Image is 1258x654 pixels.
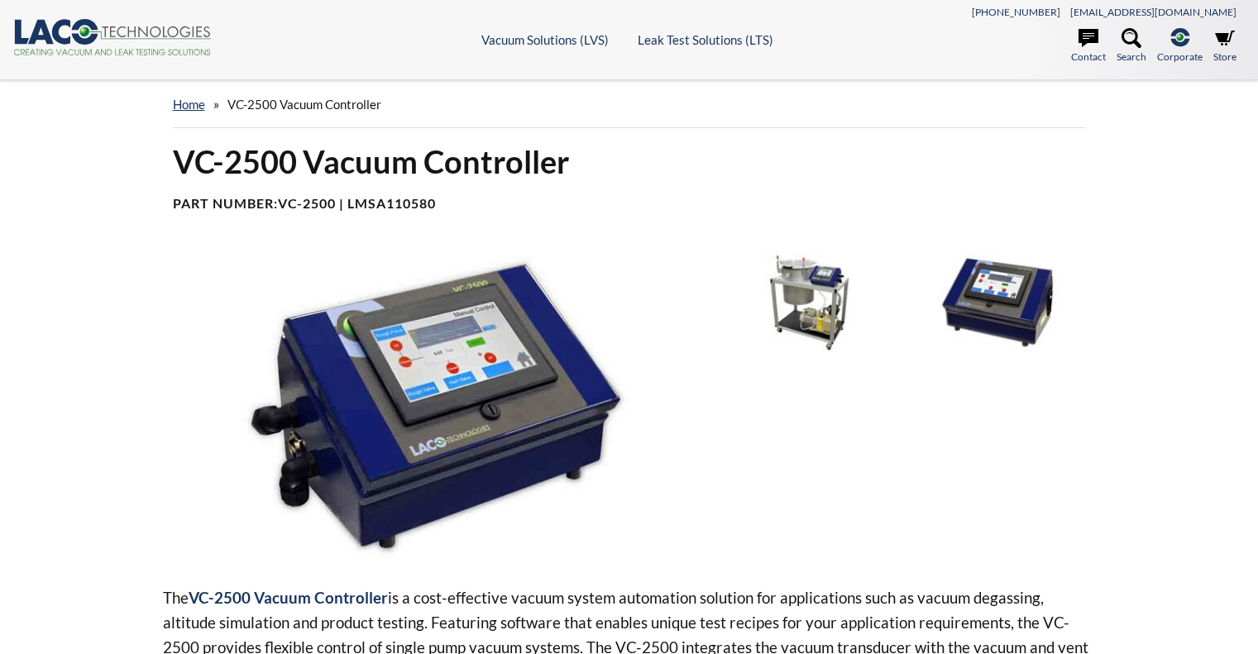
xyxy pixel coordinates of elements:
[481,32,609,47] a: Vacuum Solutions (LVS)
[972,6,1060,18] a: [PHONE_NUMBER]
[173,195,1086,212] h4: Part Number:
[909,252,1088,352] img: VC-2500 Vacuum Controller, right angled view
[173,141,1086,182] h1: VC-2500 Vacuum Controller
[638,32,773,47] a: Leak Test Solutions (LTS)
[227,97,381,112] span: VC-2500 Vacuum Controller
[722,252,901,352] img: VC-2500 Vacuum Controller On Cart System image
[189,588,388,607] strong: VC-2500 Vacuum Controller
[1157,49,1203,64] span: Corporate
[1070,6,1236,18] a: [EMAIL_ADDRESS][DOMAIN_NAME]
[1213,28,1236,64] a: Store
[1071,28,1106,64] a: Contact
[163,252,710,559] img: VC-2500 Vacuum Controller image
[173,81,1086,128] div: »
[1117,28,1146,64] a: Search
[173,97,205,112] a: home
[278,195,436,211] b: VC-2500 | LMSA110580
